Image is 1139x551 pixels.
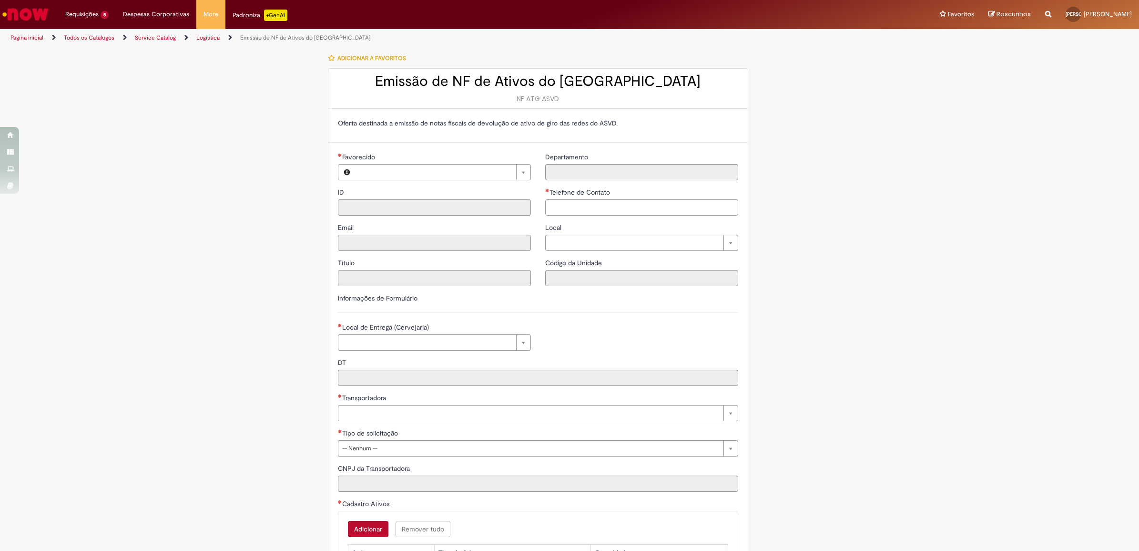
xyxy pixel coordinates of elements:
[196,34,220,42] a: Logistica
[549,188,612,197] span: Telefone de Contato
[545,188,549,192] span: Necessários
[342,429,400,437] span: Tipo de solicitação
[1,5,50,24] img: ServiceNow
[338,476,738,492] input: CNPJ da Transportadora
[338,94,738,104] div: NF ATG ASVD
[338,323,342,327] span: Necessários
[338,223,356,232] label: Somente leitura - Email
[338,188,346,197] span: Somente leitura - ID
[203,10,218,19] span: More
[338,394,342,398] span: Necessários
[338,199,531,216] input: ID
[337,54,406,62] span: Adicionar a Favoritos
[338,358,348,367] span: Somente leitura - DT
[338,429,342,433] span: Necessários
[338,270,531,286] input: Título
[10,34,43,42] a: Página inicial
[233,10,287,21] div: Padroniza
[342,394,388,402] span: Necessários - Transportadora
[342,499,391,508] span: Cadastro Ativos
[338,405,738,421] a: Limpar campo Transportadora
[101,11,109,19] span: 5
[338,258,356,268] label: Somente leitura - Título
[328,48,411,68] button: Adicionar a Favoritos
[948,10,974,19] span: Favoritos
[338,153,342,157] span: Necessários
[342,323,431,332] span: Necessários - Local de Entrega (Cervejaria)
[356,165,530,180] a: Limpar campo Favorecido
[545,199,738,216] input: Telefone de Contato
[342,441,719,456] span: -- Nenhum --
[65,10,99,19] span: Requisições
[7,29,752,47] ul: Trilhas de página
[545,152,590,162] label: Somente leitura - Departamento
[997,10,1031,19] span: Rascunhos
[338,235,531,251] input: Email
[1084,10,1132,18] span: [PERSON_NAME]
[545,153,590,161] span: Somente leitura - Departamento
[545,235,738,251] a: Limpar campo Local
[545,164,738,180] input: Departamento
[338,73,738,89] h2: Emissão de NF de Ativos do [GEOGRAPHIC_DATA]
[240,34,370,42] a: Emissão de NF de Ativos do [GEOGRAPHIC_DATA]
[338,370,738,386] input: DT
[338,165,356,180] button: Favorecido, Visualizar este registro
[988,10,1031,19] a: Rascunhos
[342,153,377,161] span: Necessários - Favorecido
[545,223,563,232] span: Local
[545,258,604,268] label: Somente leitura - Código da Unidade
[338,294,417,302] label: Informações de Formulário
[338,500,342,504] span: Necessários
[123,10,189,19] span: Despesas Corporativas
[264,10,287,21] p: +GenAi
[1066,11,1103,17] span: [PERSON_NAME]
[135,34,176,42] a: Service Catalog
[338,464,412,473] span: Somente leitura - CNPJ da Transportadora
[348,521,388,537] button: Add a row for Cadastro Ativos
[64,34,114,42] a: Todos os Catálogos
[338,187,346,197] label: Somente leitura - ID
[338,334,531,351] a: Limpar campo Local de Entrega (Cervejaria)
[338,118,738,128] p: Oferta destinada a emissão de notas fiscais de devolução de ativo de giro das redes do ASVD.
[545,270,738,286] input: Código da Unidade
